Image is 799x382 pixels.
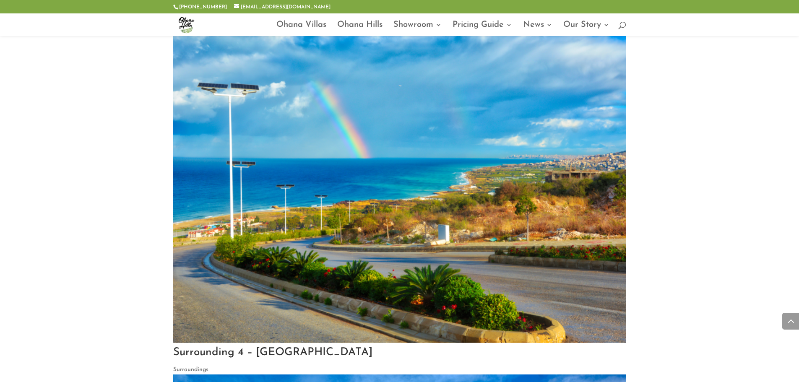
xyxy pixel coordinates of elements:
img: ohana-hills [175,13,198,36]
a: Surroundings [173,366,208,373]
a: Pricing Guide [453,22,512,36]
a: Showroom [393,22,442,36]
a: Our Story [563,22,609,36]
img: Surrounding 4 – Ohana Hills [173,36,626,343]
a: [PHONE_NUMBER] [179,5,227,10]
a: [EMAIL_ADDRESS][DOMAIN_NAME] [234,5,331,10]
a: News [523,22,552,36]
a: Ohana Villas [276,22,326,36]
a: Surrounding 4 – [GEOGRAPHIC_DATA] [173,347,372,358]
a: Ohana Hills [337,22,383,36]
